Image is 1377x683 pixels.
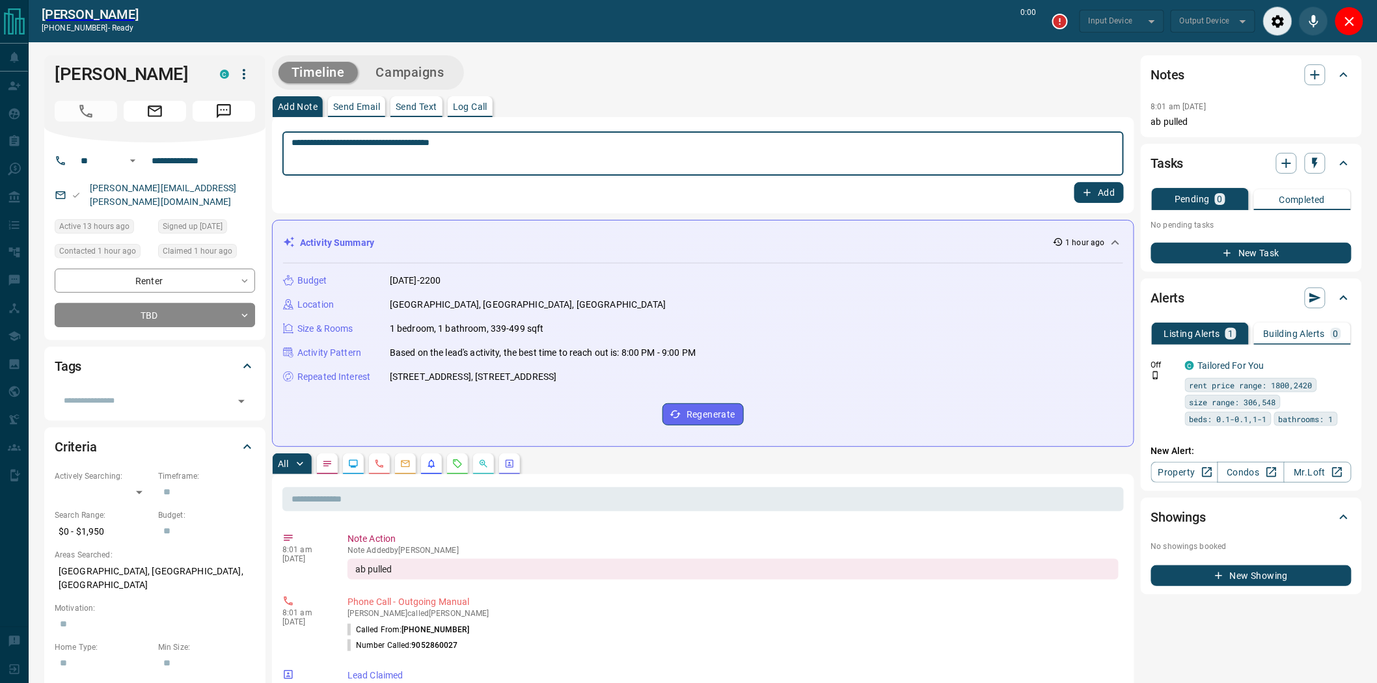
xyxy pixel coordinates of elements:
p: [GEOGRAPHIC_DATA], [GEOGRAPHIC_DATA], [GEOGRAPHIC_DATA] [55,561,255,596]
p: 8:01 am [282,545,328,554]
svg: Listing Alerts [426,459,437,469]
h1: [PERSON_NAME] [55,64,200,85]
p: Budget [297,274,327,288]
button: Open [125,153,141,168]
p: [DATE] [282,617,328,626]
span: rent price range: 1800,2420 [1190,379,1313,392]
p: Areas Searched: [55,549,255,561]
p: [PHONE_NUMBER] - [42,22,139,34]
h2: Notes [1151,64,1185,85]
div: Alerts [1151,282,1352,314]
p: Size & Rooms [297,322,353,336]
p: [DATE]-2200 [390,274,441,288]
p: No pending tasks [1151,215,1352,235]
svg: Agent Actions [504,459,515,469]
p: New Alert: [1151,444,1352,458]
p: [PERSON_NAME] called [PERSON_NAME] [348,609,1119,618]
svg: Opportunities [478,459,489,469]
span: Call [55,101,117,122]
p: Search Range: [55,509,152,521]
p: Phone Call - Outgoing Manual [348,595,1119,609]
p: 0:00 [1021,7,1037,36]
p: ab pulled [1151,115,1352,129]
div: ab pulled [348,559,1119,580]
p: Budget: [158,509,255,521]
span: 9052860027 [412,641,458,650]
div: Tags [55,351,255,382]
div: condos.ca [1185,361,1194,370]
span: Contacted 1 hour ago [59,245,136,258]
span: beds: 0.1-0.1,1-1 [1190,412,1267,425]
div: Criteria [55,431,255,462]
h2: Tags [55,356,81,377]
p: [GEOGRAPHIC_DATA], [GEOGRAPHIC_DATA], [GEOGRAPHIC_DATA] [390,298,666,312]
p: Based on the lead's activity, the best time to reach out is: 8:00 PM - 9:00 PM [390,346,696,360]
a: Property [1151,462,1218,483]
p: Note Action [348,532,1119,546]
div: Wed Aug 13 2025 [55,219,152,237]
p: 8:01 am [282,608,328,617]
p: Off [1151,359,1177,371]
h2: Tasks [1151,153,1184,174]
p: 1 bedroom, 1 bathroom, 339-499 sqft [390,322,544,336]
p: Home Type: [55,641,152,653]
button: Add [1074,182,1124,203]
svg: Lead Browsing Activity [348,459,359,469]
a: Tailored For You [1198,360,1264,371]
p: Motivation: [55,602,255,614]
span: [PHONE_NUMBER] [402,625,469,634]
button: Timeline [279,62,358,83]
p: Activity Summary [300,236,374,250]
div: Renter [55,269,255,293]
p: Timeframe: [158,470,255,482]
p: Send Email [333,102,380,111]
button: New Showing [1151,565,1352,586]
svg: Calls [374,459,385,469]
p: Lead Claimed [348,669,1119,682]
p: Listing Alerts [1164,329,1221,338]
svg: Notes [322,459,333,469]
p: 1 hour ago [1066,237,1105,248]
div: Thu Aug 14 2025 [55,244,152,262]
p: Completed [1279,195,1326,204]
span: Active 13 hours ago [59,220,130,233]
p: [STREET_ADDRESS], [STREET_ADDRESS] [390,370,556,384]
h2: Alerts [1151,288,1185,308]
p: $0 - $1,950 [55,521,152,542]
p: Called From: [348,624,469,636]
div: TBD [55,303,255,327]
button: Regenerate [662,403,744,425]
div: condos.ca [220,70,229,79]
span: bathrooms: 1 [1279,412,1333,425]
span: Email [124,101,186,122]
p: Building Alerts [1264,329,1326,338]
span: Claimed 1 hour ago [163,245,232,258]
button: New Task [1151,243,1352,263]
p: Min Size: [158,641,255,653]
h2: Criteria [55,436,97,457]
div: Showings [1151,502,1352,533]
p: 1 [1228,329,1233,338]
p: 0 [1218,194,1223,204]
p: Actively Searching: [55,470,152,482]
a: Mr.Loft [1284,462,1351,483]
button: Open [232,392,251,410]
span: Message [193,101,255,122]
div: Activity Summary1 hour ago [283,231,1123,255]
div: Thu Sep 17 2020 [158,219,255,237]
svg: Push Notification Only [1151,371,1160,380]
div: Tasks [1151,148,1352,179]
div: Close [1335,7,1364,36]
svg: Requests [452,459,463,469]
span: size range: 306,548 [1190,395,1276,408]
p: Location [297,298,334,312]
div: Mute [1299,7,1328,36]
span: Signed up [DATE] [163,220,223,233]
p: Repeated Interest [297,370,370,384]
a: [PERSON_NAME][EMAIL_ADDRESS][PERSON_NAME][DOMAIN_NAME] [90,183,237,207]
p: Note Added by [PERSON_NAME] [348,546,1119,555]
p: No showings booked [1151,541,1352,552]
div: Thu Aug 14 2025 [158,244,255,262]
p: 0 [1333,329,1339,338]
h2: [PERSON_NAME] [42,7,139,22]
